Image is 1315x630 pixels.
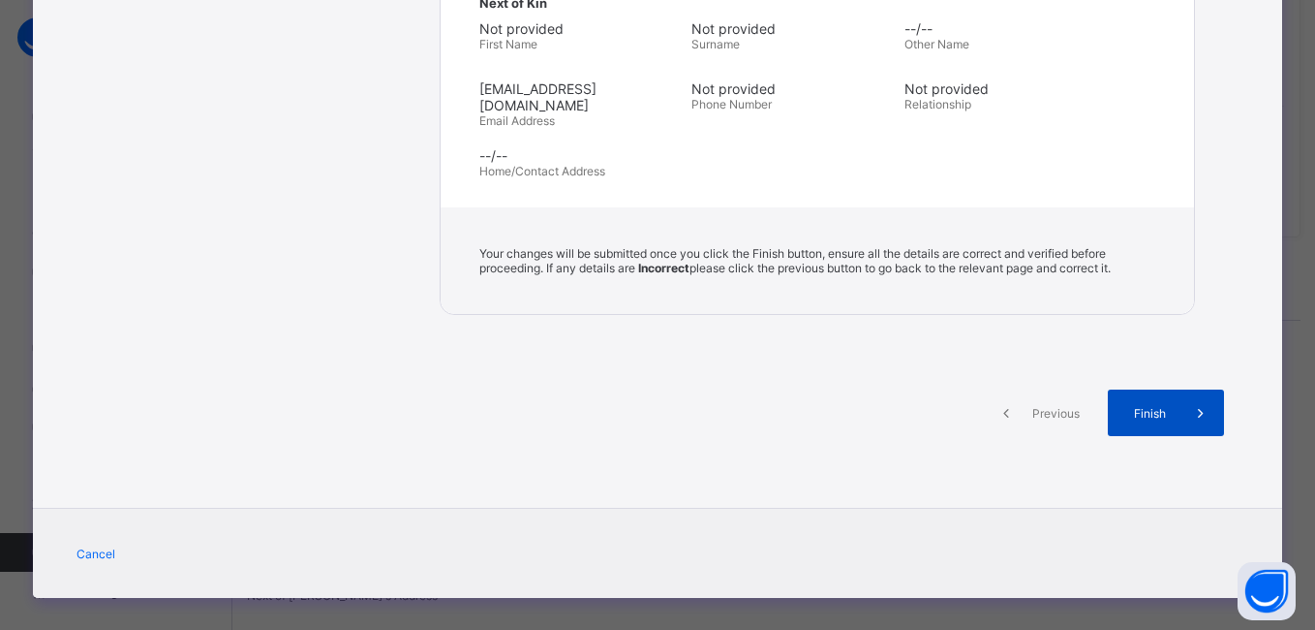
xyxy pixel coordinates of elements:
span: Home/Contact Address [479,164,605,178]
span: Phone Number [691,97,772,111]
span: Your changes will be submitted once you click the Finish button, ensure all the details are corre... [479,246,1111,275]
span: [EMAIL_ADDRESS][DOMAIN_NAME] [479,80,682,113]
span: Not provided [904,80,1107,97]
span: Surname [691,37,740,51]
span: --/-- [904,20,1107,37]
span: Previous [1029,406,1083,421]
span: Relationship [904,97,971,111]
span: Not provided [479,20,682,37]
span: Other Name [904,37,969,51]
span: Not provided [691,20,894,37]
b: Incorrect [638,261,689,275]
span: First Name [479,37,537,51]
span: Not provided [691,80,894,97]
span: Email Address [479,113,555,128]
span: --/-- [479,147,1155,164]
span: Finish [1122,406,1177,421]
span: Cancel [76,547,115,561]
button: Open asap [1238,562,1296,620]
